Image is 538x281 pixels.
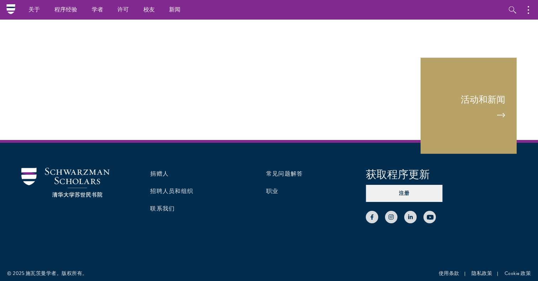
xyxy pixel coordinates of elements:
[439,270,459,277] a: 使用条款
[150,204,175,213] a: 联系我们
[150,170,169,178] a: 捐赠人
[21,168,110,197] img: 施瓦茨曼学者
[421,58,517,154] a: 活动和新闻
[471,270,492,277] a: 隐私政策
[366,168,517,182] h4: 获取程序更新
[505,270,531,277] a: Cookie 政策
[150,187,193,196] a: 招聘人员和组织
[7,270,88,277] div: © 2025 施瓦茨曼学者。版权所有。
[366,185,442,202] button: 注册
[266,170,303,178] a: 常见问题解答
[266,187,278,196] a: 职业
